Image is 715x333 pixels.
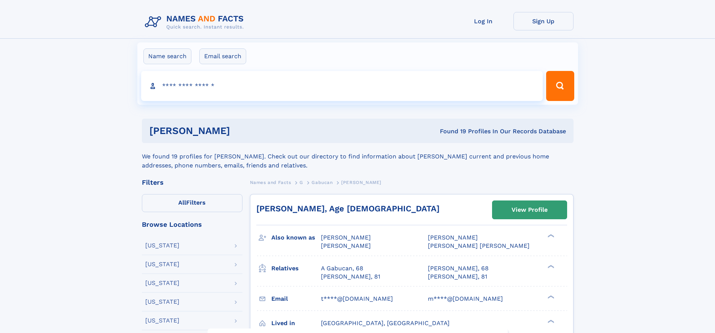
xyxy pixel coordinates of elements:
div: [US_STATE] [145,261,179,267]
div: ❯ [546,234,555,238]
div: We found 19 profiles for [PERSON_NAME]. Check out our directory to find information about [PERSON... [142,143,574,170]
span: G [300,180,303,185]
div: Browse Locations [142,221,242,228]
h3: Email [271,292,321,305]
a: [PERSON_NAME], Age [DEMOGRAPHIC_DATA] [256,204,440,213]
span: [PERSON_NAME] [341,180,381,185]
h3: Lived in [271,317,321,330]
a: [PERSON_NAME], 81 [428,273,487,281]
a: G [300,178,303,187]
label: Filters [142,194,242,212]
a: [PERSON_NAME], 68 [428,264,489,273]
a: A Gabucan, 68 [321,264,363,273]
label: Name search [143,48,191,64]
a: Names and Facts [250,178,291,187]
div: Found 19 Profiles In Our Records Database [335,127,566,136]
span: [PERSON_NAME] [321,234,371,241]
div: Filters [142,179,242,186]
span: All [178,199,186,206]
h3: Relatives [271,262,321,275]
div: [US_STATE] [145,318,179,324]
div: ❯ [546,294,555,299]
span: Gabucan [312,180,333,185]
a: Log In [453,12,513,30]
input: search input [141,71,543,101]
div: ❯ [546,264,555,269]
span: [PERSON_NAME] [PERSON_NAME] [428,242,530,249]
span: [PERSON_NAME] [428,234,478,241]
label: Email search [199,48,246,64]
h1: [PERSON_NAME] [149,126,335,136]
a: View Profile [492,201,567,219]
img: Logo Names and Facts [142,12,250,32]
h3: Also known as [271,231,321,244]
span: [PERSON_NAME] [321,242,371,249]
div: [US_STATE] [145,243,179,249]
div: View Profile [512,201,548,218]
a: Sign Up [513,12,574,30]
a: [PERSON_NAME], 81 [321,273,380,281]
a: Gabucan [312,178,333,187]
div: [US_STATE] [145,280,179,286]
button: Search Button [546,71,574,101]
span: [GEOGRAPHIC_DATA], [GEOGRAPHIC_DATA] [321,319,450,327]
div: [US_STATE] [145,299,179,305]
div: ❯ [546,319,555,324]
